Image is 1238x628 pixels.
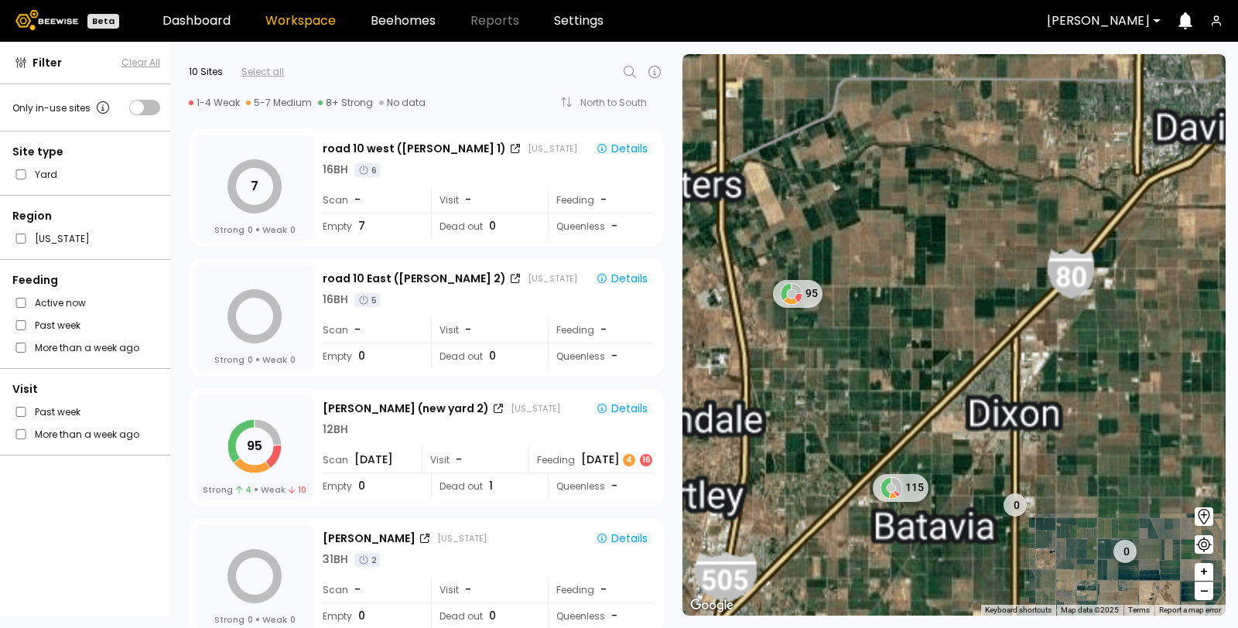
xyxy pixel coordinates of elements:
[590,528,654,548] button: Details
[251,177,258,195] tspan: 7
[548,473,654,499] div: Queenless
[323,551,348,568] div: 31 BH
[548,577,654,602] div: Feeding
[214,353,296,366] div: Strong Weak
[596,271,648,285] div: Details
[35,166,57,183] label: Yard
[548,343,654,369] div: Queenless
[318,97,373,109] div: 8+ Strong
[354,163,380,177] div: 6
[290,613,296,626] span: 0
[548,213,654,239] div: Queenless
[214,613,296,626] div: Strong Weak
[12,98,112,117] div: Only in-use sites
[1195,582,1213,600] button: –
[32,55,62,71] span: Filter
[431,343,537,369] div: Dead out
[873,474,929,502] div: 115
[87,14,119,29] div: Beta
[1199,562,1209,582] span: +
[248,224,253,236] span: 0
[121,56,160,70] button: Clear All
[12,208,160,224] div: Region
[773,280,822,308] div: 95
[354,322,361,338] span: -
[528,447,654,473] div: Feeding
[437,532,487,544] div: [US_STATE]
[323,447,420,473] div: Scan
[623,454,635,466] div: 4
[354,192,361,208] span: -
[590,398,654,418] button: Details
[12,144,160,160] div: Site type
[1061,606,1119,614] span: Map data ©2025
[489,608,496,624] span: 0
[470,15,519,27] span: Reports
[379,97,426,109] div: No data
[465,322,471,338] span: -
[511,402,560,415] div: [US_STATE]
[265,15,336,27] a: Workspace
[323,317,420,343] div: Scan
[354,293,380,307] div: 5
[189,97,240,109] div: 1-4 Weak
[35,317,80,333] label: Past week
[1128,606,1150,614] a: Terms
[358,478,365,494] span: 0
[611,348,617,364] span: -
[1195,563,1213,582] button: +
[358,348,365,364] span: 0
[323,343,420,369] div: Empty
[12,272,160,288] div: Feeding
[465,582,471,598] span: -
[596,531,648,545] div: Details
[431,317,537,343] div: Visit
[162,15,231,27] a: Dashboard
[323,141,506,157] div: road 10 west ([PERSON_NAME] 1)
[371,15,436,27] a: Beehomes
[489,478,493,494] span: 1
[985,605,1052,616] button: Keyboard shortcuts
[35,295,86,311] label: Active now
[686,596,737,616] a: Open this area in Google Maps (opens a new window)
[640,454,652,466] div: 16
[548,317,654,343] div: Feeding
[323,213,420,239] div: Empty
[600,322,608,338] div: -
[290,224,296,236] span: 0
[611,608,617,624] span: -
[431,577,537,602] div: Visit
[241,65,284,79] div: Select all
[465,192,471,208] span: -
[596,401,648,415] div: Details
[246,97,312,109] div: 5-7 Medium
[35,340,139,356] label: More than a week ago
[590,268,654,288] button: Details
[1004,493,1027,517] div: 0
[590,138,654,159] button: Details
[431,473,537,499] div: Dead out
[15,10,78,30] img: Beewise logo
[323,162,348,178] div: 16 BH
[358,218,365,234] span: 7
[1113,540,1137,563] div: 0
[1200,582,1209,601] span: –
[422,447,528,473] div: Visit
[323,422,348,438] div: 12 BH
[203,483,307,496] div: Strong Weak
[354,553,380,567] div: 2
[686,596,737,616] img: Google
[548,187,654,213] div: Feeding
[600,192,608,208] div: -
[214,224,296,236] div: Strong Weak
[35,426,139,442] label: More than a week ago
[581,452,654,468] div: [DATE]
[456,452,462,468] span: -
[596,142,648,155] div: Details
[431,187,537,213] div: Visit
[611,478,617,494] span: -
[323,187,420,213] div: Scan
[431,213,537,239] div: Dead out
[248,613,253,626] span: 0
